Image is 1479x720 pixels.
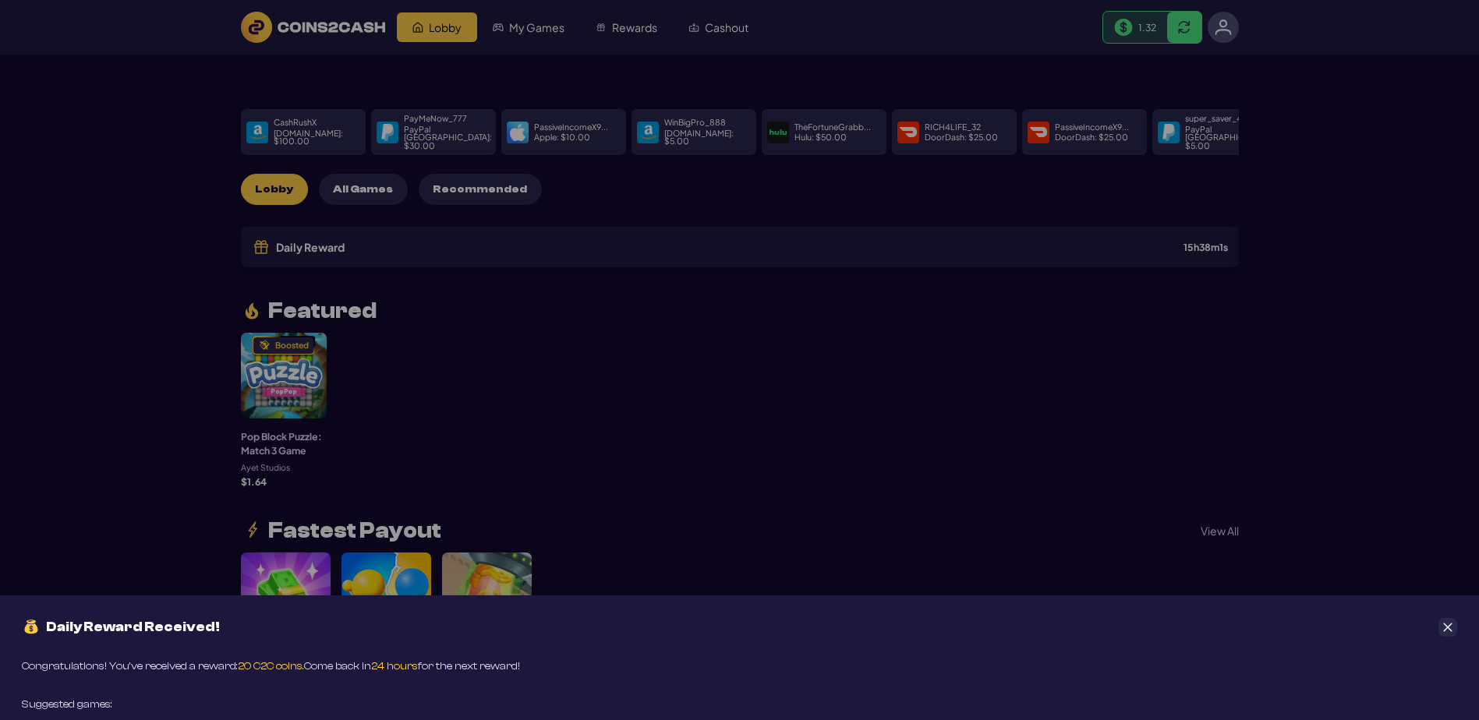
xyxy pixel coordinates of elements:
span: Daily Reward Received! [46,620,220,634]
span: 20 C2C coins. [238,660,304,672]
img: money [22,617,41,637]
span: 24 hours [371,660,418,672]
button: Close [1438,618,1457,637]
div: Suggested games: [22,697,112,713]
div: Congratulations! You’ve received a reward: Come back in for the next reward! [22,658,520,675]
